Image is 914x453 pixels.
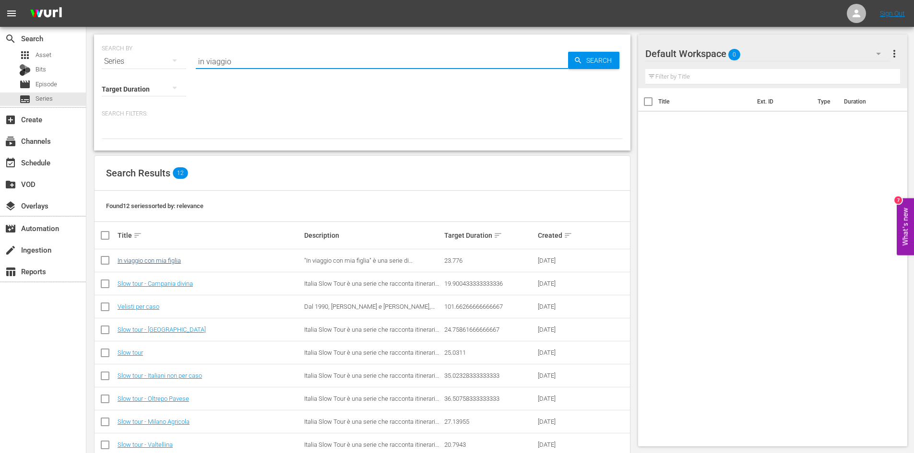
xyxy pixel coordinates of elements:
span: Overlays [5,200,16,212]
span: Channels [5,136,16,147]
span: sort [564,231,572,240]
span: Asset [36,50,51,60]
span: Search [582,52,619,69]
span: Create [5,114,16,126]
span: Asset [19,49,31,61]
a: Slow tour - Campania divina [118,280,193,287]
span: Episode [36,80,57,89]
a: Sign Out [880,10,905,17]
span: Schedule [5,157,16,169]
div: [DATE] [538,372,582,379]
div: 35.02328333333333 [444,372,535,379]
div: 23.776 [444,257,535,264]
span: Found 12 series sorted by: relevance [106,202,203,209]
span: Automation [5,223,16,234]
th: Duration [838,88,896,115]
span: Series [19,93,31,105]
div: 24.75861666666667 [444,326,535,333]
button: Open Feedback Widget [897,198,914,255]
div: 19.900433333333336 [444,280,535,287]
span: sort [133,231,142,240]
div: Created [538,230,582,241]
div: 36.50758333333333 [444,395,535,402]
span: Bits [36,65,46,74]
div: [DATE] [538,257,582,264]
img: ans4CAIJ8jUAAAAAAAAAAAAAAAAAAAAAAAAgQb4GAAAAAAAAAAAAAAAAAAAAAAAAJMjXAAAAAAAAAAAAAAAAAAAAAAAAgAT5G... [23,2,69,25]
span: menu [6,8,17,19]
div: Target Duration [444,230,535,241]
span: Italia Slow Tour è una serie che racconta itinerari alternativi in [GEOGRAPHIC_DATA], lontani dal... [304,280,439,395]
th: Type [812,88,838,115]
p: Search Filters: [102,110,623,118]
a: Slow tour - Italiani non per caso [118,372,202,379]
div: [DATE] [538,349,582,356]
a: Slow tour - Milano Agricola [118,418,190,425]
div: [DATE] [538,395,582,402]
div: Series [102,48,186,75]
span: Search Results [106,167,170,179]
span: Series [36,94,53,104]
div: 25.0311 [444,349,535,356]
a: Slow tour - Oltrepo Pavese [118,395,189,402]
span: Episode [19,79,31,90]
div: Description [304,232,441,239]
div: [DATE] [538,441,582,448]
th: Title [658,88,751,115]
div: 27.13955 [444,418,535,425]
a: In viaggio con mia figlia [118,257,181,264]
span: VOD [5,179,16,190]
span: Ingestion [5,244,16,256]
a: Slow tour [118,349,143,356]
div: 101.66266666666667 [444,303,535,310]
div: 20.7943 [444,441,535,448]
span: "In viaggio con mia figlia" è una serie di [PERSON_NAME] che, insieme alla figlia [PERSON_NAME], ... [304,257,441,394]
button: more_vert [889,42,900,65]
a: Slow tour - [GEOGRAPHIC_DATA] [118,326,206,333]
span: more_vert [889,48,900,59]
span: Search [5,33,16,45]
div: 7 [894,196,902,204]
th: Ext. ID [751,88,812,115]
div: Bits [19,64,31,76]
span: 12 [173,167,188,179]
a: Velisti per caso [118,303,159,310]
div: Title [118,230,301,241]
div: [DATE] [538,303,582,310]
div: [DATE] [538,280,582,287]
button: Search [568,52,619,69]
div: [DATE] [538,326,582,333]
span: Dal 1990, [PERSON_NAME] e [PERSON_NAME], noti come i "Turisti per Caso", hanno realizzato reporta... [304,303,441,425]
span: Reports [5,266,16,278]
a: Slow tour - Valtellina [118,441,173,448]
div: Default Workspace [645,40,890,67]
span: Italia Slow Tour è una serie che racconta itinerari alternativi in [GEOGRAPHIC_DATA], lontani dal... [304,326,439,441]
span: sort [494,231,502,240]
div: [DATE] [538,418,582,425]
span: 0 [728,45,740,65]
